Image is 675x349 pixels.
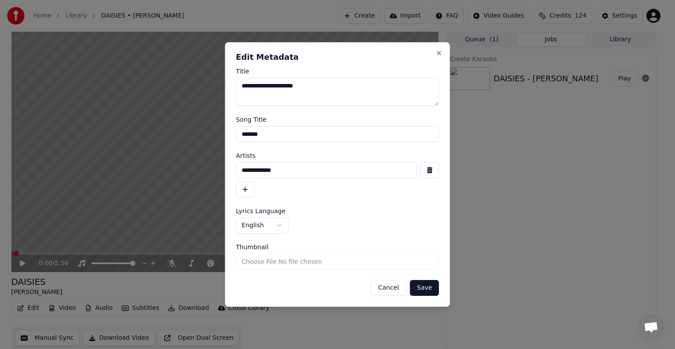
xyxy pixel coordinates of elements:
label: Song Title [236,116,439,123]
span: Lyrics Language [236,208,286,214]
span: Thumbnail [236,244,269,250]
h2: Edit Metadata [236,53,439,61]
button: Cancel [370,280,406,296]
button: Save [410,280,439,296]
label: Title [236,68,439,74]
label: Artists [236,153,439,159]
